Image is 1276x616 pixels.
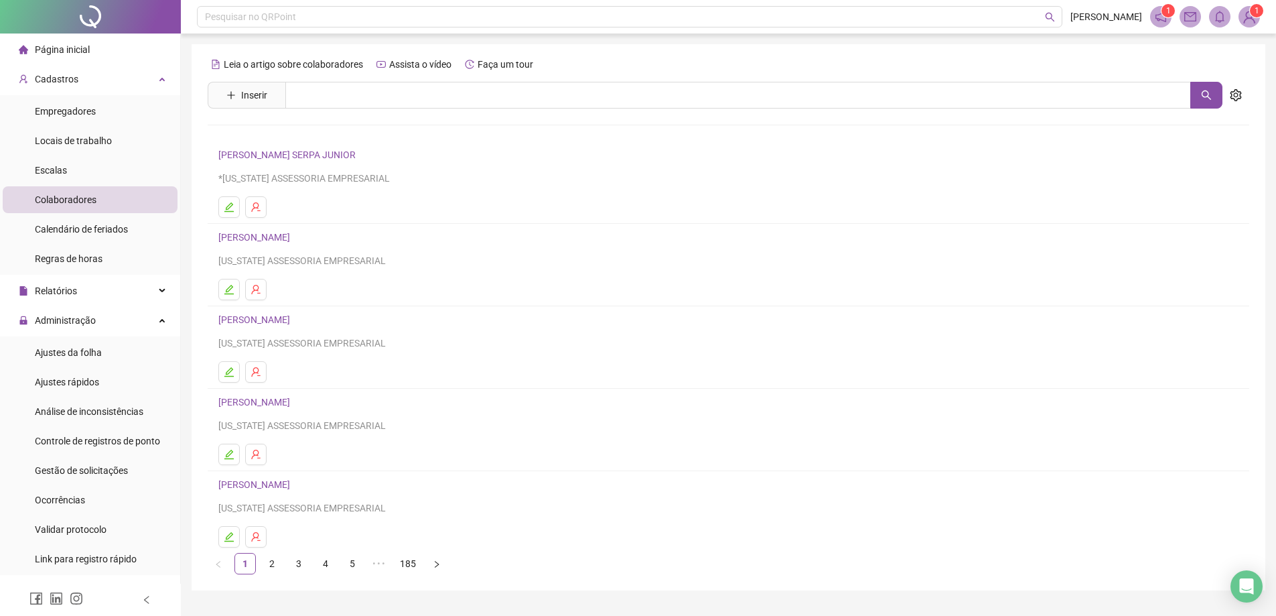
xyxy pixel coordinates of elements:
span: Controle de registros de ponto [35,436,160,446]
span: left [214,560,222,568]
span: Relatórios [35,286,77,296]
li: 4 [315,553,336,574]
a: 185 [396,554,420,574]
span: Ocorrências [35,495,85,505]
span: Assista o vídeo [389,59,451,70]
li: Página anterior [208,553,229,574]
a: [PERSON_NAME] [218,479,294,490]
li: 1 [234,553,256,574]
span: user-add [19,74,28,84]
div: *[US_STATE] ASSESSORIA EMPRESARIAL [218,171,1238,186]
li: 2 [261,553,283,574]
sup: 1 [1161,4,1175,17]
span: user-delete [251,284,261,295]
span: Regras de horas [35,253,102,264]
span: Empregadores [35,106,96,117]
span: Análise de inconsistências [35,406,143,417]
span: Página inicial [35,44,90,55]
span: plus [226,90,236,100]
a: 2 [262,554,282,574]
span: user-delete [251,367,261,377]
li: 5 próximas páginas [368,553,390,574]
img: 91023 [1239,7,1259,27]
a: [PERSON_NAME] [218,232,294,243]
a: 1 [235,554,255,574]
span: home [19,45,28,54]
span: Escalas [35,165,67,176]
a: 5 [342,554,362,574]
div: [US_STATE] ASSESSORIA EMPRESARIAL [218,253,1238,268]
div: [US_STATE] ASSESSORIA EMPRESARIAL [218,501,1238,515]
span: user-delete [251,449,261,460]
span: file-text [211,60,220,69]
span: edit [224,532,234,542]
span: lock [19,316,28,325]
span: linkedin [50,592,63,605]
li: 3 [288,553,309,574]
span: Ajustes rápidos [35,377,99,387]
div: Open Intercom Messenger [1230,570,1263,603]
span: 1 [1166,6,1171,15]
button: right [426,553,447,574]
a: 3 [289,554,309,574]
span: edit [224,202,234,212]
span: user-delete [251,532,261,542]
button: left [208,553,229,574]
div: [US_STATE] ASSESSORIA EMPRESARIAL [218,418,1238,433]
span: Ajustes da folha [35,347,102,358]
span: edit [224,367,234,377]
span: instagram [70,592,83,605]
span: setting [1230,89,1242,101]
span: 1 [1255,6,1259,15]
span: left [142,595,151,605]
span: file [19,286,28,296]
span: youtube [376,60,386,69]
span: Faça um tour [478,59,533,70]
span: right [433,560,441,568]
span: Locais de trabalho [35,135,112,146]
span: [PERSON_NAME] [1070,9,1142,24]
span: Cadastros [35,74,78,84]
span: Inserir [241,88,267,103]
span: search [1201,90,1212,101]
span: history [465,60,474,69]
sup: Atualize o seu contato no menu Meus Dados [1250,4,1263,17]
span: bell [1214,11,1226,23]
li: 5 [342,553,363,574]
span: Administração [35,315,96,326]
span: edit [224,284,234,295]
span: user-delete [251,202,261,212]
span: edit [224,449,234,460]
span: notification [1155,11,1167,23]
button: Inserir [216,84,278,106]
span: Leia o artigo sobre colaboradores [224,59,363,70]
span: Gestão de solicitações [35,465,128,476]
span: mail [1184,11,1196,23]
span: Calendário de feriados [35,224,128,235]
a: 4 [315,554,336,574]
a: [PERSON_NAME] SERPA JUNIOR [218,149,360,160]
div: [US_STATE] ASSESSORIA EMPRESARIAL [218,336,1238,351]
span: ••• [368,553,390,574]
span: Colaboradores [35,194,96,205]
span: Link para registro rápido [35,554,137,564]
a: [PERSON_NAME] [218,314,294,325]
li: Próxima página [426,553,447,574]
a: [PERSON_NAME] [218,397,294,408]
li: 185 [395,553,421,574]
span: search [1045,12,1055,22]
span: Validar protocolo [35,524,107,535]
span: facebook [29,592,43,605]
